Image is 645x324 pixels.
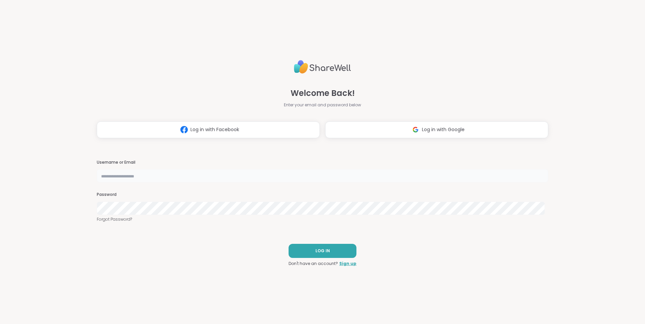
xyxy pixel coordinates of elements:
[422,126,465,133] span: Log in with Google
[325,121,548,138] button: Log in with Google
[97,121,320,138] button: Log in with Facebook
[294,57,351,76] img: ShareWell Logo
[190,126,239,133] span: Log in with Facebook
[97,192,548,198] h3: Password
[289,244,356,258] button: LOG IN
[178,123,190,136] img: ShareWell Logomark
[339,261,356,267] a: Sign up
[409,123,422,136] img: ShareWell Logomark
[284,102,361,108] span: Enter your email and password below
[97,216,548,222] a: Forgot Password?
[97,160,548,165] h3: Username or Email
[315,248,330,254] span: LOG IN
[291,87,355,99] span: Welcome Back!
[289,261,338,267] span: Don't have an account?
